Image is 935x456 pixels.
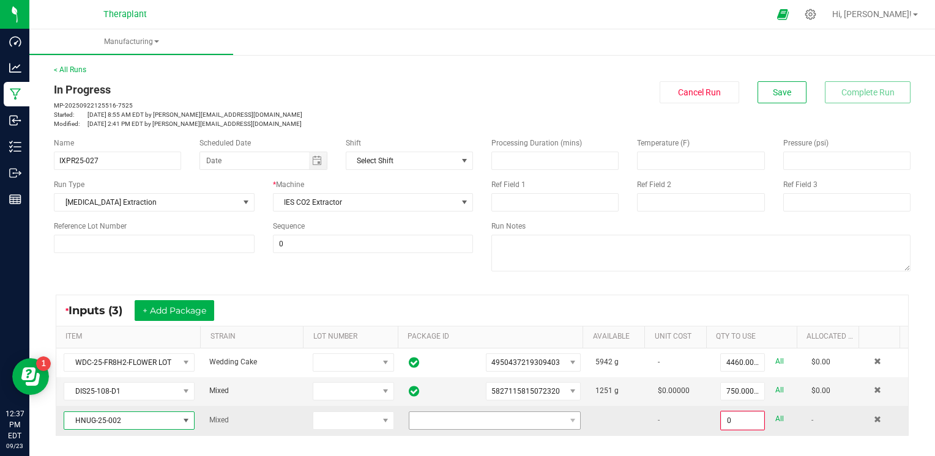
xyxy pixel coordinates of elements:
span: Processing Duration (mins) [491,139,582,147]
span: NO DATA FOUND [64,382,195,400]
iframe: Resource center unread badge [36,356,51,371]
span: Modified: [54,119,88,128]
inline-svg: Dashboard [9,35,21,48]
span: - [658,358,660,366]
p: [DATE] 2:41 PM EDT by [PERSON_NAME][EMAIL_ADDRESS][DOMAIN_NAME] [54,119,473,128]
inline-svg: Inventory [9,141,21,153]
span: Temperature (F) [637,139,690,147]
span: 5942 [595,358,613,366]
span: g [614,358,619,366]
span: - [811,416,813,424]
span: Cancel Run [678,87,721,97]
button: Cancel Run [660,81,739,103]
span: Wedding Cake [209,358,257,366]
span: g [614,386,619,395]
span: Sequence [273,222,305,230]
span: NO DATA FOUND [64,353,195,372]
span: Mixed [209,386,229,395]
span: WDC-25-FR8H2-FLOWER LOT [64,354,179,371]
span: 4950437219309403 [491,358,560,367]
a: Unit CostSortable [655,332,702,342]
span: Run Type [54,179,84,190]
span: [MEDICAL_DATA] Extraction [54,194,239,211]
span: 5827115815072320 [491,387,560,395]
span: - [658,416,660,424]
a: All [775,353,784,370]
div: Manage settings [803,9,818,20]
inline-svg: Analytics [9,62,21,74]
inline-svg: Inbound [9,114,21,127]
span: NO DATA FOUND [346,152,473,170]
a: QTY TO USESortable [716,332,792,342]
a: < All Runs [54,65,86,74]
inline-svg: Outbound [9,167,21,179]
iframe: Resource center [12,358,49,395]
button: Complete Run [825,81,911,103]
span: Theraplant [103,9,147,20]
button: + Add Package [135,300,214,321]
input: Date [200,152,309,169]
span: Inputs (3) [69,304,135,317]
p: [DATE] 8:55 AM EDT by [PERSON_NAME][EMAIL_ADDRESS][DOMAIN_NAME] [54,110,473,119]
a: All [775,411,784,427]
a: Manufacturing [29,29,233,55]
span: Scheduled Date [199,139,251,147]
span: Started: [54,110,88,119]
a: STRAINSortable [210,332,299,342]
p: 12:37 PM EDT [6,408,24,441]
span: Machine [276,180,304,189]
span: Manufacturing [29,37,233,47]
p: 09/23 [6,441,24,450]
span: Ref Field 2 [637,180,671,189]
span: Complete Run [841,87,895,97]
a: Sortable [868,332,895,342]
span: HNUG-25-002 [64,412,179,429]
span: 1251 [595,386,613,395]
span: Run Notes [491,222,526,230]
span: Shift [346,139,361,147]
span: DIS25-108-D1 [64,383,179,400]
span: Reference Lot Number [54,222,127,230]
inline-svg: Reports [9,193,21,205]
span: Mixed [209,416,229,424]
span: Ref Field 3 [783,180,818,189]
span: IES CO2 Extractor [274,194,458,211]
span: Pressure (psi) [783,139,829,147]
span: $0.00 [811,358,830,366]
span: In Sync [409,355,419,370]
div: In Progress [54,81,473,98]
span: Select Shift [346,152,457,169]
button: Save [758,81,806,103]
span: Name [54,139,74,147]
a: Allocated CostSortable [806,332,854,342]
a: LOT NUMBERSortable [313,332,393,342]
span: $0.00000 [658,386,690,395]
span: Open Ecommerce Menu [769,2,797,26]
span: Ref Field 1 [491,180,526,189]
span: Save [773,87,791,97]
span: Toggle calendar [309,152,327,169]
a: All [775,382,784,399]
span: $0.00 [811,386,830,395]
inline-svg: Manufacturing [9,88,21,100]
span: In Sync [409,384,419,399]
a: PACKAGE IDSortable [408,332,578,342]
span: Hi, [PERSON_NAME]! [832,9,912,19]
a: AVAILABLESortable [593,332,640,342]
a: ITEMSortable [65,332,196,342]
p: MP-20250922125516-7525 [54,101,473,110]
